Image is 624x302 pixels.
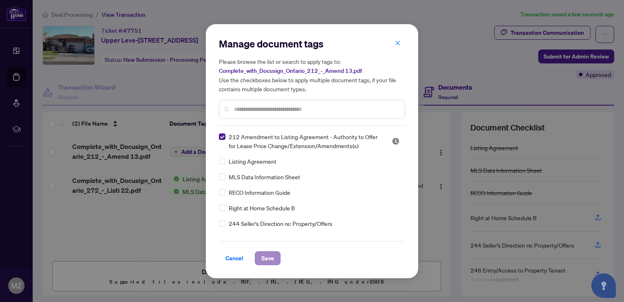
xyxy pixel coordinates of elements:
span: Pending Review [392,137,400,145]
h2: Manage document tags [219,37,405,50]
span: 244 Seller’s Direction re: Property/Offers [229,219,332,228]
span: MLS Data Information Sheet [229,172,300,181]
span: 212 Amendment to Listing Agreement - Authority to Offer for Lease Price Change/Extension/Amendmen... [229,132,382,150]
span: Right at Home Schedule B [229,203,295,212]
span: Listing Agreement [229,157,276,166]
button: Cancel [219,251,250,265]
span: Save [261,252,274,265]
h5: Please browse the list or search to apply tags to: Use the checkboxes below to apply multiple doc... [219,57,405,93]
span: Cancel [225,252,243,265]
button: Open asap [591,273,616,298]
img: status [392,137,400,145]
span: RECO Information Guide [229,188,290,197]
span: Complete_with_Docusign_Ontario_212_-_Amend 13.pdf [219,67,362,74]
span: close [395,40,401,46]
button: Save [255,251,281,265]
